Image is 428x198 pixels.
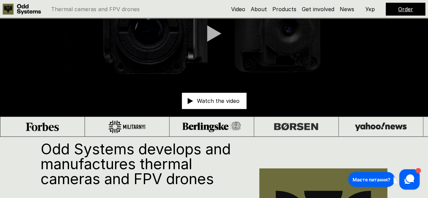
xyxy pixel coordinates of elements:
[51,6,140,12] p: Thermal cameras and FPV drones
[340,6,354,13] a: News
[41,141,239,186] h1: Odd Systems develops and manufactures thermal cameras and FPV drones
[197,98,240,104] p: Watch the video
[302,6,334,13] a: Get involved
[251,6,267,13] a: About
[272,6,296,13] a: Products
[231,6,245,13] a: Video
[398,6,413,13] a: Order
[346,168,421,191] iframe: HelpCrunch
[365,6,375,12] p: Укр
